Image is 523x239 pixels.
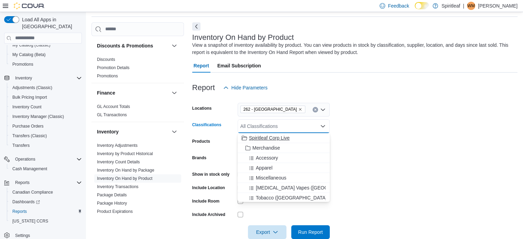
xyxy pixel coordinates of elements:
div: Discounts & Promotions [91,55,184,83]
span: Canadian Compliance [12,189,53,195]
button: Cash Management [7,164,85,174]
button: Bulk Pricing Import [7,93,85,102]
a: Package History [97,201,127,206]
a: Transfers (Classic) [10,132,50,140]
label: Classifications [192,122,221,128]
span: Package Details [97,192,127,198]
button: Purchase Orders [7,121,85,131]
a: GL Account Totals [97,104,130,109]
button: Inventory Count [7,102,85,112]
span: Bulk Pricing Import [12,95,47,100]
a: Inventory Manager (Classic) [10,112,67,121]
span: Dashboards [12,199,40,205]
a: Reports [10,207,30,216]
label: Products [192,139,210,144]
button: Finance [170,89,178,97]
h3: Finance [97,89,115,96]
button: Discounts & Promotions [97,42,169,49]
span: Cash Management [10,165,82,173]
a: My Catalog (Classic) [10,41,53,49]
button: Reports [7,207,85,216]
span: Inventory by Product Historical [97,151,153,156]
span: Promotions [97,73,118,79]
button: Canadian Compliance [7,187,85,197]
span: Merchandise [252,144,280,151]
button: Transfers (Classic) [7,131,85,141]
a: Package Details [97,193,127,197]
button: Discounts & Promotions [170,42,178,50]
button: Tobacco ([GEOGRAPHIC_DATA]) [238,193,330,203]
label: Include Location [192,185,225,191]
button: Run Report [291,225,330,239]
span: My Catalog (Classic) [12,42,51,48]
span: Inventory Transactions [97,184,139,189]
label: Locations [192,106,212,111]
h3: Discounts & Promotions [97,42,153,49]
span: Reports [12,209,27,214]
span: Inventory On Hand by Product [97,176,152,181]
span: Load All Apps in [GEOGRAPHIC_DATA] [19,16,82,30]
span: WM [467,2,475,10]
span: Operations [12,155,82,163]
span: [US_STATE] CCRS [12,218,48,224]
button: Clear input [313,107,318,112]
button: Promotions [7,59,85,69]
p: Spiritleaf [442,2,460,10]
a: Promotions [10,60,36,68]
a: [US_STATE] CCRS [10,217,51,225]
span: Cash Management [12,166,47,172]
span: Inventory [15,75,32,81]
button: Spiritleaf Corp Live [238,133,330,143]
span: Transfers [12,143,30,148]
h3: Report [192,84,215,92]
span: Operations [15,156,35,162]
p: [PERSON_NAME] [478,2,517,10]
label: Include Room [192,198,219,204]
button: Transfers [7,141,85,150]
button: [MEDICAL_DATA] Vapes ([GEOGRAPHIC_DATA]) [238,183,330,193]
button: Adjustments (Classic) [7,83,85,93]
a: Inventory On Hand by Package [97,168,154,173]
span: Bulk Pricing Import [10,93,82,101]
a: Transfers [10,141,32,150]
span: Reports [10,207,82,216]
a: Inventory Transactions [97,184,139,189]
button: Reports [1,178,85,187]
p: | [463,2,464,10]
button: [US_STATE] CCRS [7,216,85,226]
button: Hide Parameters [220,81,270,95]
a: Inventory Count Details [97,160,140,164]
span: Inventory [12,74,82,82]
span: Report [194,59,209,73]
span: Inventory Manager (Classic) [12,114,64,119]
button: Export [248,225,286,239]
label: Brands [192,155,206,161]
span: Accessory [256,154,278,161]
span: Tobacco ([GEOGRAPHIC_DATA]) [256,194,328,201]
button: Remove 262 - Drayton Valley from selection in this group [298,107,302,111]
span: Transfers [10,141,82,150]
span: Settings [15,233,30,238]
span: Inventory Count [12,104,42,110]
span: GL Transactions [97,112,127,118]
a: Inventory Adjustments [97,143,138,148]
span: Inventory Count [10,103,82,111]
button: Operations [1,154,85,164]
span: Inventory Manager (Classic) [10,112,82,121]
button: Inventory [170,128,178,136]
button: Miscellaneous [238,173,330,183]
button: Accessory [238,153,330,163]
a: Inventory Count [10,103,44,111]
button: Inventory Manager (Classic) [7,112,85,121]
span: Adjustments (Classic) [12,85,52,90]
label: Show in stock only [192,172,230,177]
span: Dashboards [10,198,82,206]
span: My Catalog (Classic) [10,41,82,49]
span: Email Subscription [217,59,261,73]
span: Washington CCRS [10,217,82,225]
span: 262 - Drayton Valley [240,106,305,113]
button: Open list of options [320,107,326,112]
